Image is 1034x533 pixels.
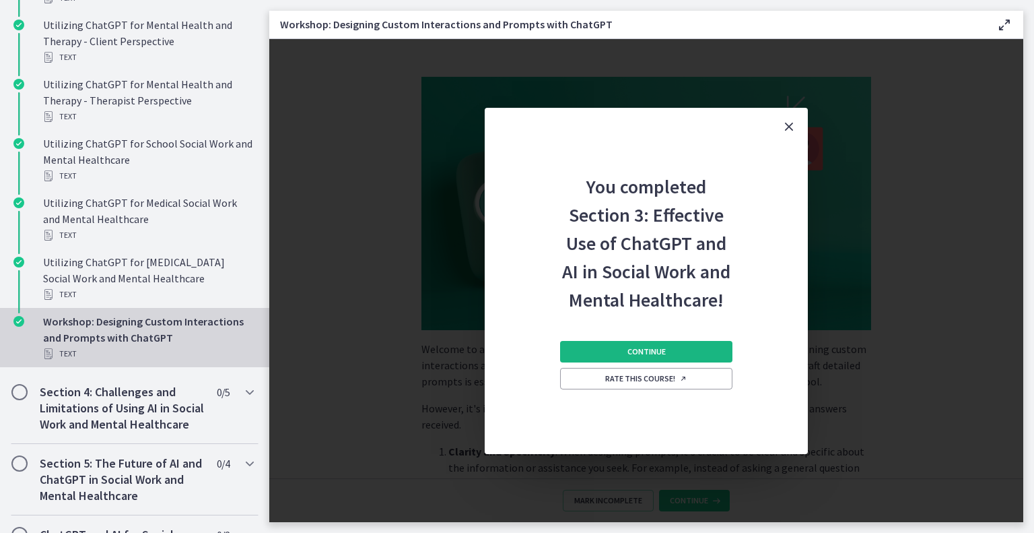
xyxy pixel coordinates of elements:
i: Completed [13,316,24,327]
div: Utilizing ChatGPT for School Social Work and Mental Healthcare [43,135,253,184]
i: Completed [13,79,24,90]
div: Utilizing ChatGPT for Medical Social Work and Mental Healthcare [43,195,253,243]
span: 0 / 4 [217,456,230,472]
div: Utilizing ChatGPT for Mental Health and Therapy - Therapist Perspective [43,76,253,125]
i: Completed [13,197,24,208]
h3: Workshop: Designing Custom Interactions and Prompts with ChatGPT [280,16,975,32]
button: Close [770,108,808,146]
div: Utilizing ChatGPT for Mental Health and Therapy - Client Perspective [43,17,253,65]
div: Text [43,49,253,65]
i: Completed [13,20,24,30]
button: Continue [560,341,732,363]
div: Text [43,108,253,125]
div: Text [43,168,253,184]
i: Completed [13,257,24,268]
a: Rate this course! Opens in a new window [560,368,732,389]
h2: You completed Section 3: Effective Use of ChatGPT and AI in Social Work and Mental Healthcare! [557,146,735,314]
i: Opens in a new window [679,375,687,383]
h2: Section 4: Challenges and Limitations of Using AI in Social Work and Mental Healthcare [40,384,204,433]
div: Text [43,286,253,303]
span: Rate this course! [605,373,687,384]
div: Text [43,227,253,243]
span: Continue [627,346,666,357]
span: 0 / 5 [217,384,230,400]
div: Utilizing ChatGPT for [MEDICAL_DATA] Social Work and Mental Healthcare [43,254,253,303]
h2: Section 5: The Future of AI and ChatGPT in Social Work and Mental Healthcare [40,456,204,504]
i: Completed [13,138,24,149]
div: Workshop: Designing Custom Interactions and Prompts with ChatGPT [43,313,253,362]
div: Text [43,346,253,362]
